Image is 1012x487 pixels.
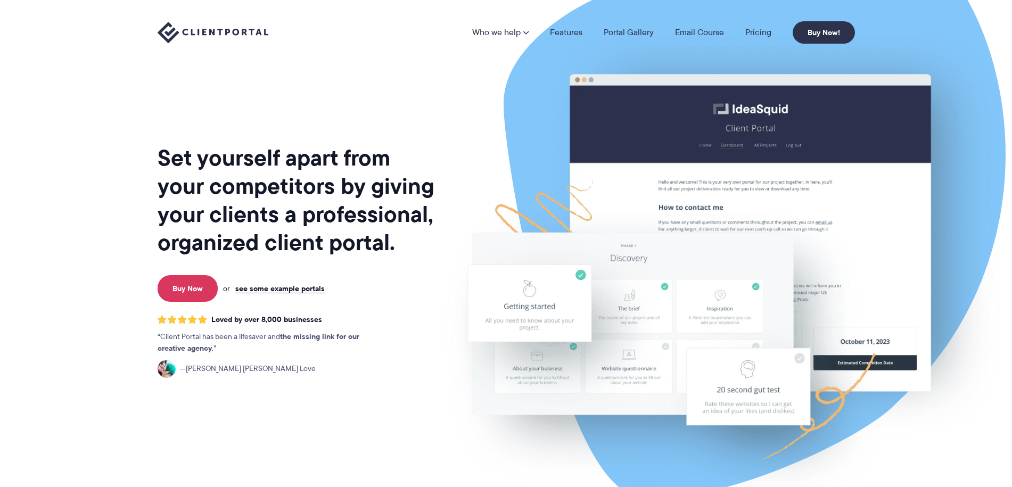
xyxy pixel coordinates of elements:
a: see some example portals [235,284,325,293]
a: Buy Now! [793,21,855,44]
a: Portal Gallery [604,28,654,37]
span: [PERSON_NAME] [PERSON_NAME] Love [180,363,316,375]
a: Buy Now [158,275,218,302]
a: Features [550,28,582,37]
h1: Set yourself apart from your competitors by giving your clients a professional, organized client ... [158,144,437,257]
a: Pricing [745,28,771,37]
a: Who we help [472,28,529,37]
strong: the missing link for our creative agency [158,331,359,354]
span: or [223,284,230,293]
p: Client Portal has been a lifesaver and . [158,331,381,354]
span: Loved by over 8,000 businesses [211,315,322,324]
a: Email Course [675,28,724,37]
